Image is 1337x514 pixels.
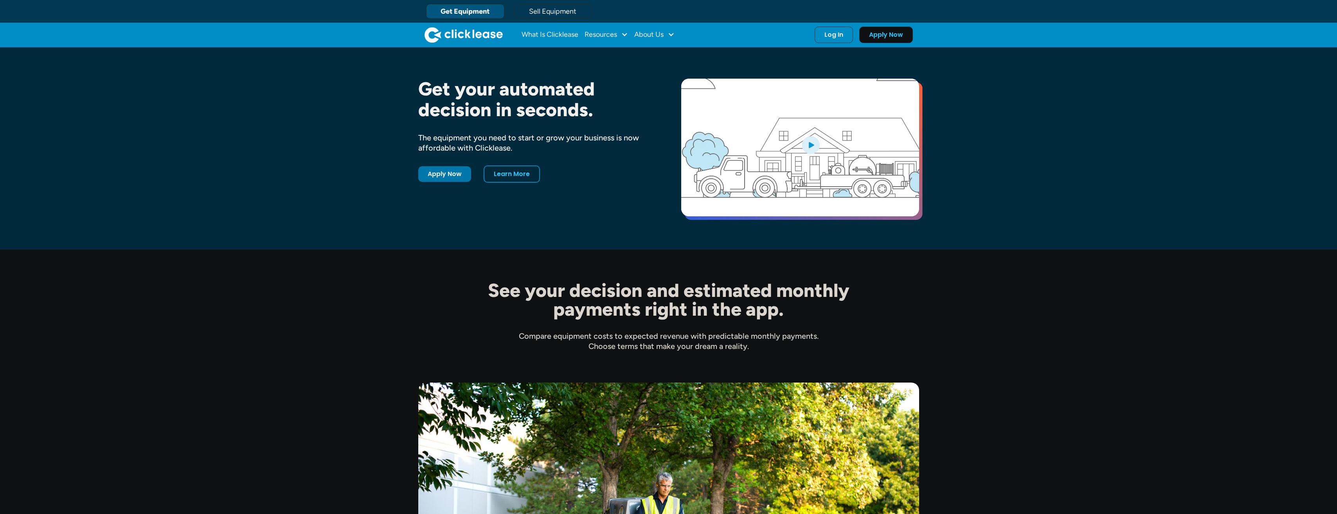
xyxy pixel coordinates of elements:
[800,134,821,156] img: Blue play button logo on a light blue circular background
[824,31,843,39] div: Log In
[522,27,578,43] a: What Is Clicklease
[418,79,656,120] h1: Get your automated decision in seconds.
[418,331,919,351] div: Compare equipment costs to expected revenue with predictable monthly payments. Choose terms that ...
[425,27,503,43] a: home
[450,281,888,318] h2: See your decision and estimated monthly payments right in the app.
[859,27,913,43] a: Apply Now
[634,27,675,43] div: About Us
[426,4,504,19] a: Get Equipment
[514,4,592,19] a: Sell Equipment
[681,79,919,216] a: open lightbox
[585,27,628,43] div: Resources
[425,27,503,43] img: Clicklease logo
[418,133,656,153] div: The equipment you need to start or grow your business is now affordable with Clicklease.
[418,166,471,182] a: Apply Now
[484,165,540,183] a: Learn More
